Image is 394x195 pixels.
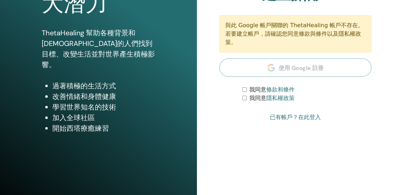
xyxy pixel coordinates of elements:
[52,113,95,122] font: 加入全球社區
[267,95,295,101] a: 隱私權政策
[267,86,295,93] a: 條款和條件
[52,124,109,133] font: 開始西塔療癒練習
[270,113,321,122] a: 已有帳戶？在此登入
[42,28,155,69] font: ThetaHealing 幫助各種背景和[DEMOGRAPHIC_DATA]的人們找到目標、改變生活並對世界產生積極影響。
[52,92,116,101] font: 改善情緒和身體健康
[250,95,267,101] font: 我同意
[250,86,267,93] font: 我同意
[225,22,364,46] font: 與此 Google 帳戶關聯的 ThetaHealing 帳戶不存在。若要建立帳戶，請確認您同意條款與條件以及隱私權政策。
[52,102,116,112] font: 學習世界知名的技術
[270,114,321,120] font: 已有帳戶？在此登入
[52,81,116,90] font: 過著積極的生活方式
